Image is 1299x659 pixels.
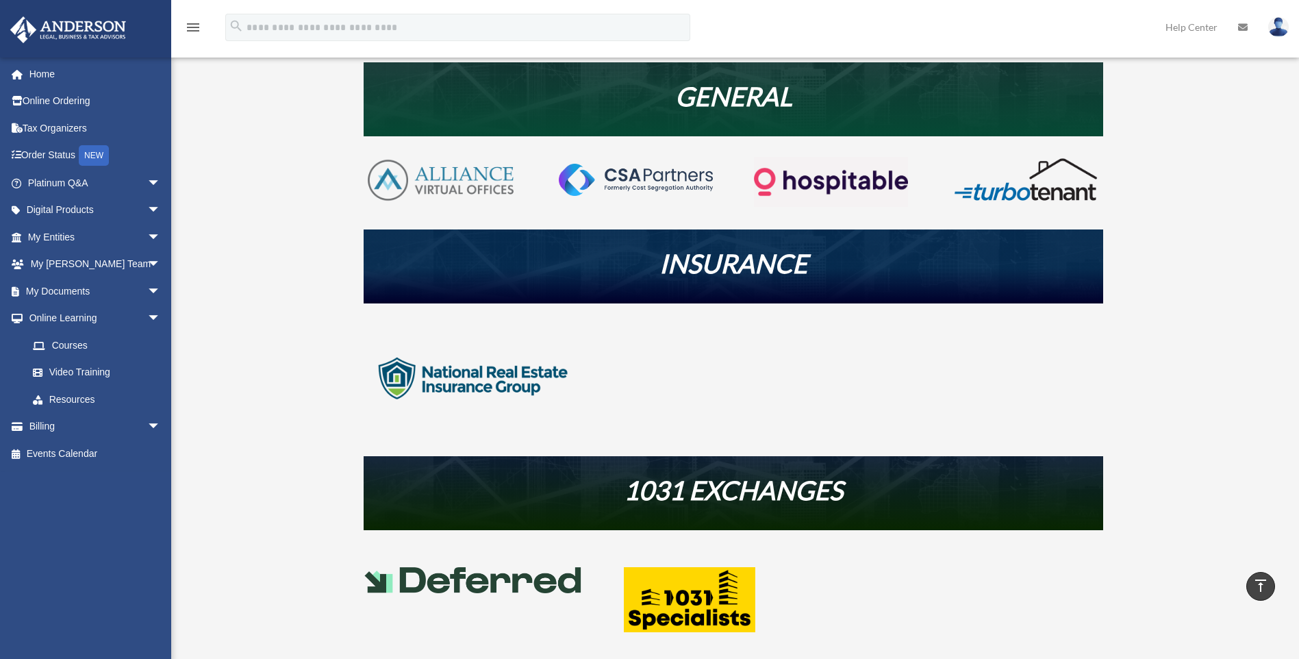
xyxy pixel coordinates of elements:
[1252,577,1269,594] i: vertical_align_top
[10,251,181,278] a: My [PERSON_NAME] Teamarrow_drop_down
[229,18,244,34] i: search
[19,332,181,359] a: Courses
[185,19,201,36] i: menu
[147,413,175,441] span: arrow_drop_down
[948,157,1102,202] img: turbotenant
[624,623,755,641] a: Deferred
[147,251,175,279] span: arrow_drop_down
[147,197,175,225] span: arrow_drop_down
[364,584,583,602] a: Deferred
[1268,17,1289,37] img: User Pic
[624,567,755,632] img: 1031 Specialists Logo (1)
[10,223,181,251] a: My Entitiesarrow_drop_down
[10,197,181,224] a: Digital Productsarrow_drop_down
[675,80,792,112] em: GENERAL
[364,157,518,203] img: AVO-logo-1-color
[1246,572,1275,601] a: vertical_align_top
[754,157,908,207] img: Logo-transparent-dark
[10,142,181,170] a: Order StatusNEW
[624,474,843,506] em: 1031 EXCHANGES
[147,277,175,306] span: arrow_drop_down
[19,359,181,386] a: Video Training
[79,145,109,166] div: NEW
[185,24,201,36] a: menu
[147,169,175,197] span: arrow_drop_down
[19,386,175,413] a: Resources
[659,247,807,279] em: INSURANCE
[10,114,181,142] a: Tax Organizers
[364,567,583,593] img: Deferred
[147,305,175,333] span: arrow_drop_down
[10,413,181,440] a: Billingarrow_drop_down
[10,60,181,88] a: Home
[559,164,713,195] img: CSA-partners-Formerly-Cost-Segregation-Authority
[147,223,175,251] span: arrow_drop_down
[10,305,181,332] a: Online Learningarrow_drop_down
[10,169,181,197] a: Platinum Q&Aarrow_drop_down
[6,16,130,43] img: Anderson Advisors Platinum Portal
[364,324,583,434] img: logo-nreig
[10,277,181,305] a: My Documentsarrow_drop_down
[10,440,181,467] a: Events Calendar
[10,88,181,115] a: Online Ordering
